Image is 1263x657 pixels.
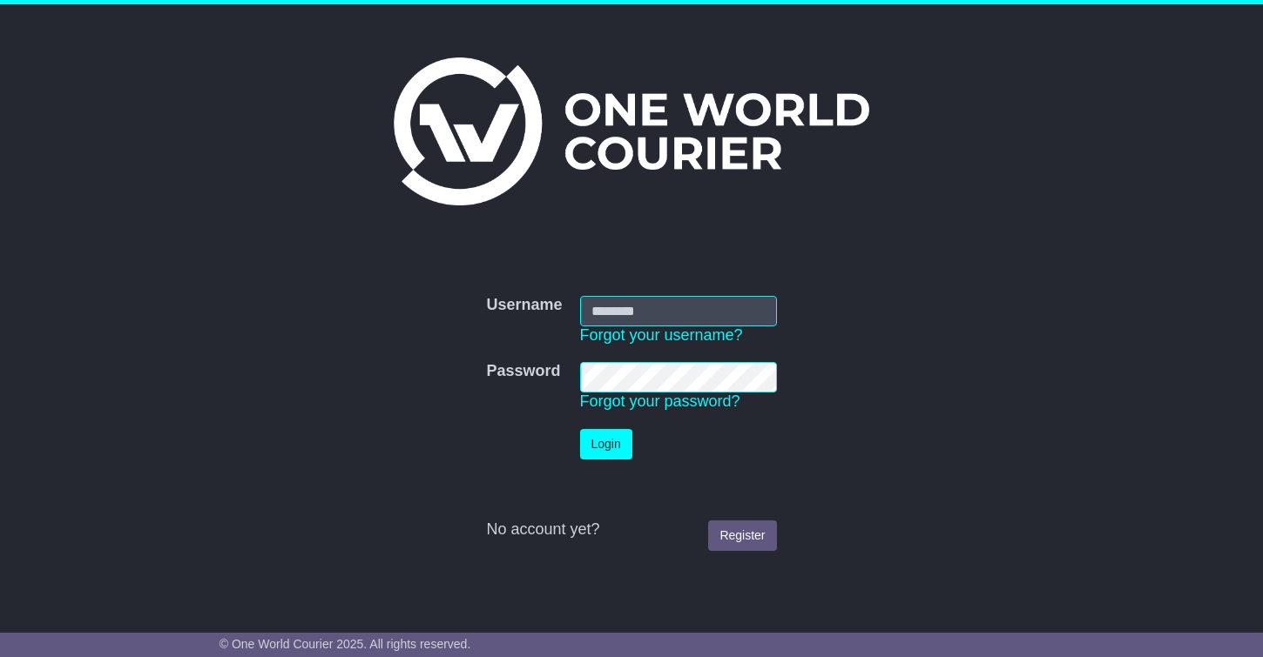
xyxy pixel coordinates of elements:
label: Username [486,296,562,315]
div: No account yet? [486,520,776,540]
a: Forgot your password? [580,392,740,410]
label: Password [486,362,560,381]
button: Login [580,429,632,459]
img: One World [394,57,869,205]
a: Register [708,520,776,551]
a: Forgot your username? [580,326,743,344]
span: © One World Courier 2025. All rights reserved. [220,637,471,651]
